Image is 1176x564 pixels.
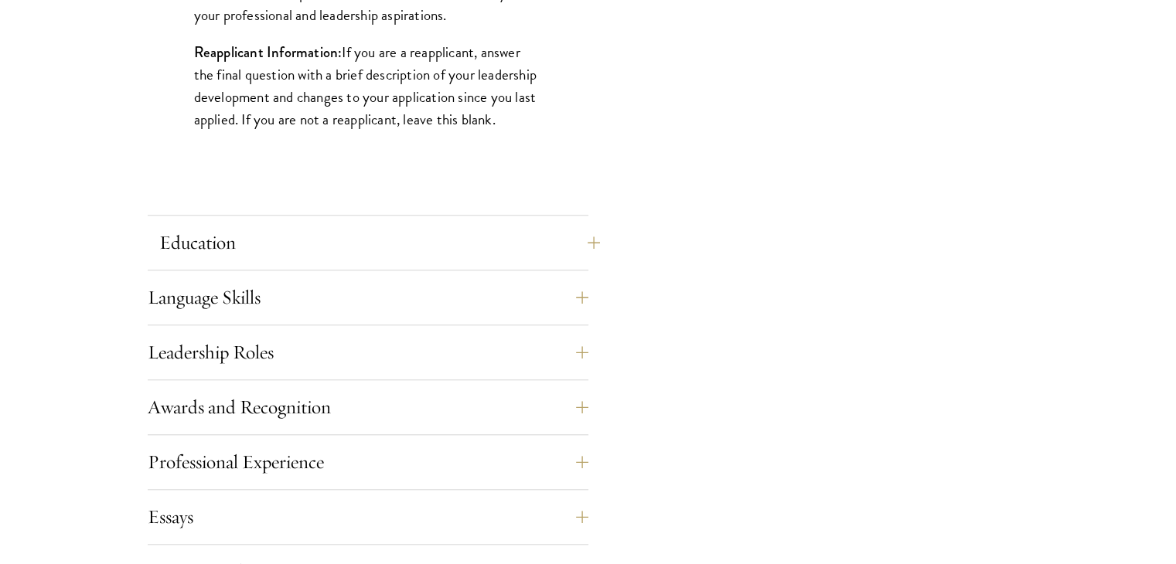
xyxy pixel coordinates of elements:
[148,334,588,371] button: Leadership Roles
[159,224,600,261] button: Education
[148,498,588,535] button: Essays
[194,42,343,63] strong: Reapplicant Information:
[194,41,542,131] p: If you are a reapplicant, answer the final question with a brief description of your leadership d...
[148,389,588,426] button: Awards and Recognition
[148,443,588,481] button: Professional Experience
[148,279,588,316] button: Language Skills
